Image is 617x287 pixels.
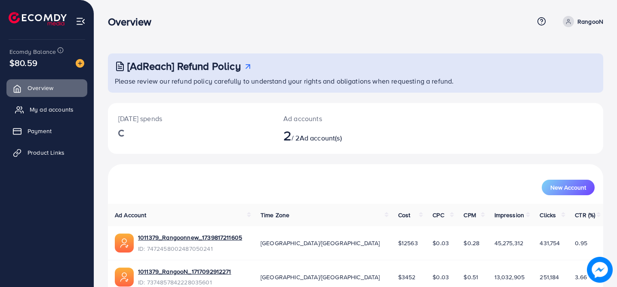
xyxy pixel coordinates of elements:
p: Please review our refund policy carefully to understand your rights and obligations when requesti... [115,76,598,86]
a: Product Links [6,144,87,161]
span: Ecomdy Balance [9,47,56,56]
a: My ad accounts [6,101,87,118]
img: image [76,59,84,68]
p: Ad accounts [283,113,387,124]
span: 3.66 [575,273,587,281]
span: 431,754 [540,239,560,247]
button: New Account [542,180,595,195]
a: 1011379_Rangoonnew_1739817211605 [138,233,242,242]
span: $0.28 [464,239,479,247]
a: 1011379_RangooN_1717092912271 [138,267,231,276]
span: $12563 [398,239,418,247]
span: $3452 [398,273,416,281]
img: ic-ads-acc.e4c84228.svg [115,268,134,287]
span: Impression [494,211,525,219]
a: Overview [6,79,87,97]
span: Cost [398,211,411,219]
span: My ad accounts [30,105,74,114]
span: Ad account(s) [300,133,342,143]
span: Time Zone [261,211,289,219]
h2: / 2 [283,127,387,143]
span: $0.03 [433,239,449,247]
span: $0.03 [433,273,449,281]
span: 0.95 [575,239,587,247]
span: CPC [433,211,444,219]
span: New Account [550,184,586,190]
span: 45,275,312 [494,239,524,247]
span: $80.59 [9,56,37,69]
p: RangooN [577,16,603,27]
span: Ad Account [115,211,147,219]
p: [DATE] spends [118,113,263,124]
span: $0.51 [464,273,478,281]
img: image [587,257,613,283]
img: menu [76,16,86,26]
span: ID: 7374857842228035601 [138,278,231,287]
img: ic-ads-acc.e4c84228.svg [115,234,134,253]
span: [GEOGRAPHIC_DATA]/[GEOGRAPHIC_DATA] [261,273,380,281]
span: 251,184 [540,273,559,281]
span: CPM [464,211,476,219]
span: Product Links [28,148,64,157]
h3: [AdReach] Refund Policy [127,60,241,72]
span: CTR (%) [575,211,595,219]
h3: Overview [108,16,158,28]
span: Overview [28,84,53,92]
img: logo [9,12,67,25]
a: Payment [6,122,87,140]
span: Clicks [540,211,556,219]
span: 2 [283,125,292,145]
span: 13,032,905 [494,273,525,281]
span: [GEOGRAPHIC_DATA]/[GEOGRAPHIC_DATA] [261,239,380,247]
span: ID: 7472458002487050241 [138,244,242,253]
a: RangooN [559,16,603,27]
span: Payment [28,127,52,135]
